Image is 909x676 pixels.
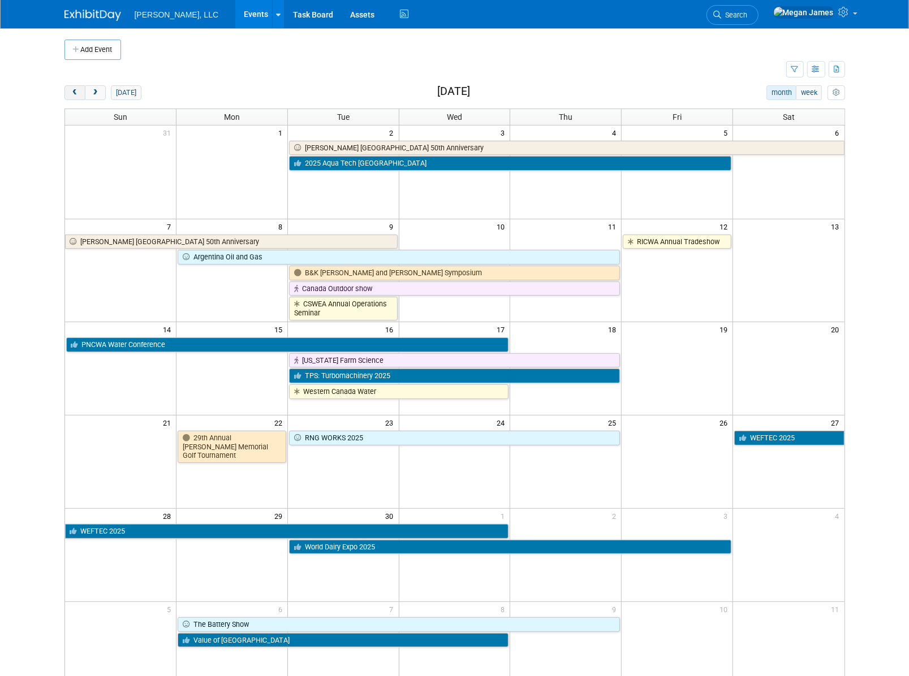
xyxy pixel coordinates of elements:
[385,509,399,523] span: 30
[830,415,845,430] span: 27
[135,10,219,19] span: [PERSON_NAME], LLC
[289,266,621,280] a: B&K [PERSON_NAME] and [PERSON_NAME] Symposium
[496,415,510,430] span: 24
[166,219,176,233] span: 7
[178,617,620,632] a: The Battery Show
[834,125,845,140] span: 6
[273,322,287,336] span: 15
[85,85,106,100] button: next
[289,540,731,554] a: World Dairy Expo 2025
[722,509,733,523] span: 3
[607,219,621,233] span: 11
[623,235,731,249] a: RICWA Annual Tradeshow
[178,633,509,648] a: Value of [GEOGRAPHIC_DATA]
[64,10,121,21] img: ExhibitDay
[611,125,621,140] span: 4
[718,602,733,616] span: 10
[722,125,733,140] span: 5
[496,322,510,336] span: 17
[66,337,509,352] a: PNCWA Water Conference
[673,112,682,122] span: Fri
[773,6,834,19] img: Megan James
[833,89,840,97] i: Personalize Calendar
[114,112,127,122] span: Sun
[273,509,287,523] span: 29
[607,415,621,430] span: 25
[706,5,759,25] a: Search
[289,141,845,155] a: [PERSON_NAME] [GEOGRAPHIC_DATA] 50th Anniversary
[611,509,621,523] span: 2
[277,125,287,140] span: 1
[289,297,398,320] a: CSWEA Annual Operations Seminar
[277,602,287,616] span: 6
[337,112,350,122] span: Tue
[718,322,733,336] span: 19
[385,322,399,336] span: 16
[289,281,621,296] a: Canada Outdoor show
[559,112,572,122] span: Thu
[830,322,845,336] span: 20
[499,125,510,140] span: 3
[162,322,176,336] span: 14
[607,322,621,336] span: 18
[65,524,509,539] a: WEFTEC 2025
[611,602,621,616] span: 9
[796,85,822,100] button: week
[289,156,731,171] a: 2025 Aqua Tech [GEOGRAPHIC_DATA]
[64,85,85,100] button: prev
[447,112,462,122] span: Wed
[496,219,510,233] span: 10
[224,112,240,122] span: Mon
[65,235,398,249] a: [PERSON_NAME] [GEOGRAPHIC_DATA] 50th Anniversary
[111,85,141,100] button: [DATE]
[734,431,844,445] a: WEFTEC 2025
[499,509,510,523] span: 1
[289,431,621,445] a: RNG WORKS 2025
[389,125,399,140] span: 2
[834,509,845,523] span: 4
[162,415,176,430] span: 21
[273,415,287,430] span: 22
[289,384,509,399] a: Western Canada Water
[828,85,845,100] button: myCustomButton
[166,602,176,616] span: 5
[722,11,748,19] span: Search
[718,219,733,233] span: 12
[389,219,399,233] span: 9
[830,602,845,616] span: 11
[385,415,399,430] span: 23
[389,602,399,616] span: 7
[830,219,845,233] span: 13
[289,353,621,368] a: [US_STATE] Farm Science
[783,112,795,122] span: Sat
[162,509,176,523] span: 28
[178,431,286,463] a: 29th Annual [PERSON_NAME] Memorial Golf Tournament
[766,85,796,100] button: month
[277,219,287,233] span: 8
[718,415,733,430] span: 26
[289,369,621,383] a: TPS: Turbomachinery 2025
[499,602,510,616] span: 8
[178,250,620,265] a: Argentina Oil and Gas
[64,40,121,60] button: Add Event
[162,125,176,140] span: 31
[437,85,470,98] h2: [DATE]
